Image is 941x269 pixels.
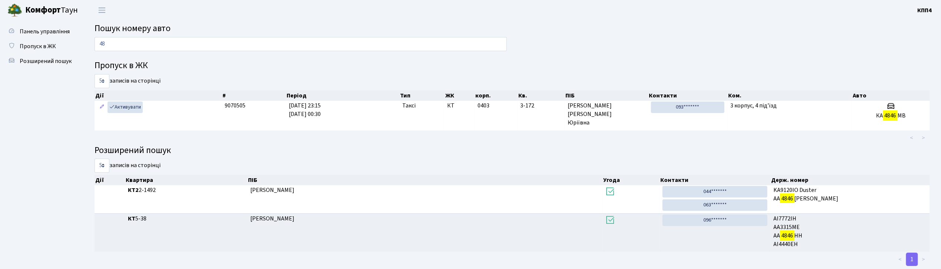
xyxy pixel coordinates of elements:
b: Комфорт [25,4,61,16]
th: Контакти [648,90,727,101]
th: Тип [399,90,445,101]
b: КПП4 [918,6,932,14]
th: корп. [475,90,518,101]
span: 5-38 [128,215,244,223]
h5: КА МВ [855,112,927,119]
span: КТ [447,102,472,110]
mark: 4846 [780,193,794,204]
span: Пропуск в ЖК [20,42,56,50]
th: ПІБ [565,90,648,101]
span: Розширений пошук [20,57,72,65]
th: Авто [852,90,930,101]
th: # [222,90,286,101]
a: 1 [906,253,918,266]
label: записів на сторінці [95,159,161,173]
th: Ком. [727,90,852,101]
a: Пропуск в ЖК [4,39,78,54]
span: 9070505 [225,102,245,110]
select: записів на сторінці [95,74,109,88]
span: 3-172 [521,102,562,110]
span: [DATE] 23:15 [DATE] 00:30 [289,102,321,118]
span: [PERSON_NAME] [250,186,294,194]
select: записів на сторінці [95,159,109,173]
span: AI7772IH AA3315ME AA HH AI4440EH [773,215,927,248]
a: Панель управління [4,24,78,39]
h4: Пропуск в ЖК [95,60,930,71]
th: Дії [95,90,222,101]
a: КПП4 [918,6,932,15]
th: Дії [95,175,125,185]
th: Період [286,90,399,101]
h4: Розширений пошук [95,145,930,156]
span: Панель управління [20,27,70,36]
span: Пошук номеру авто [95,22,171,35]
span: Таун [25,4,78,17]
th: Угода [602,175,660,185]
label: записів на сторінці [95,74,161,88]
button: Переключити навігацію [93,4,111,16]
mark: 4846 [780,230,794,241]
span: Таксі [402,102,416,110]
img: logo.png [7,3,22,18]
span: 2-1492 [128,186,244,195]
span: 0403 [478,102,489,110]
span: KA9120IO Duster АА [PERSON_NAME] [773,186,927,203]
span: [PERSON_NAME] [PERSON_NAME] Юріївна [568,102,645,127]
a: Активувати [108,102,143,113]
th: Контакти [660,175,771,185]
input: Пошук [95,37,507,51]
b: КТ [128,215,135,223]
th: ЖК [445,90,475,101]
a: Розширений пошук [4,54,78,69]
a: Редагувати [98,102,106,113]
th: ПІБ [247,175,602,185]
th: Держ. номер [771,175,930,185]
span: 3 корпус, 4 під'їзд [730,102,777,110]
th: Кв. [518,90,565,101]
span: [PERSON_NAME] [250,215,294,223]
b: КТ2 [128,186,139,194]
mark: 4846 [883,110,897,121]
th: Квартира [125,175,247,185]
